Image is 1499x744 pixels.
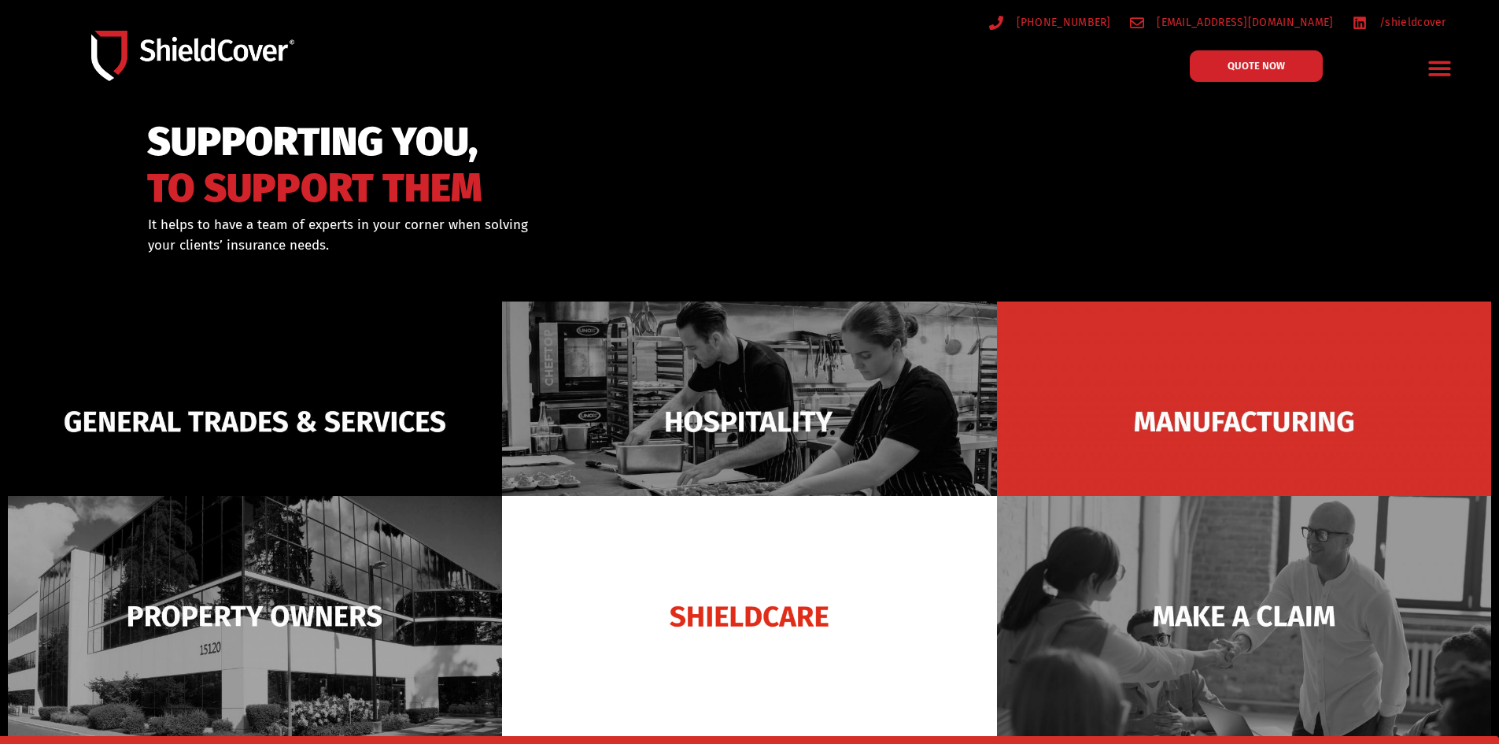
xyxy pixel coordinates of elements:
div: It helps to have a team of experts in your corner when solving [148,215,830,255]
div: Menu Toggle [1422,50,1459,87]
span: [PHONE_NUMBER] [1013,13,1111,32]
a: [PHONE_NUMBER] [989,13,1111,32]
span: SUPPORTING YOU, [147,126,482,158]
span: [EMAIL_ADDRESS][DOMAIN_NAME] [1153,13,1333,32]
a: /shieldcover [1353,13,1446,32]
a: [EMAIL_ADDRESS][DOMAIN_NAME] [1130,13,1334,32]
p: your clients’ insurance needs. [148,235,830,256]
span: /shieldcover [1375,13,1446,32]
img: Shield-Cover-Underwriting-Australia-logo-full [91,31,294,80]
span: QUOTE NOW [1228,61,1285,71]
a: QUOTE NOW [1190,50,1323,82]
